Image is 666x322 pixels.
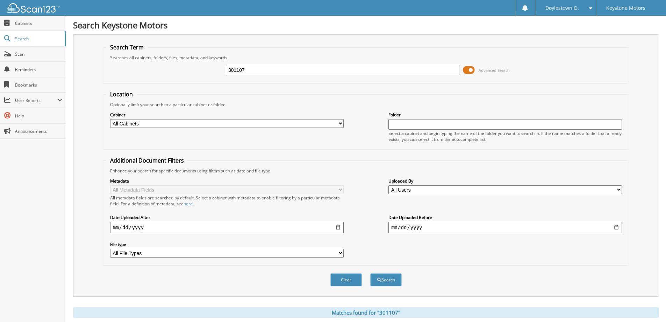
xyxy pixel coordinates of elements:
[545,6,579,10] span: Doylestown O.
[388,222,622,233] input: end
[15,128,62,134] span: Announcements
[110,222,344,233] input: start
[370,273,402,286] button: Search
[73,19,659,31] h1: Search Keystone Motors
[15,20,62,26] span: Cabinets
[15,97,57,103] span: User Reports
[15,51,62,57] span: Scan
[15,82,62,88] span: Bookmarks
[110,112,344,118] label: Cabinet
[15,67,62,73] span: Reminders
[479,68,510,73] span: Advanced Search
[7,3,59,13] img: scan123-logo-white.svg
[15,113,62,119] span: Help
[388,130,622,142] div: Select a cabinet and begin typing the name of the folder you want to search in. If the name match...
[107,102,625,108] div: Optionally limit your search to a particular cabinet or folder
[388,178,622,184] label: Uploaded By
[388,112,622,118] label: Folder
[107,168,625,174] div: Enhance your search for specific documents using filters such as date and file type.
[388,214,622,220] label: Date Uploaded Before
[110,195,344,207] div: All metadata fields are searched by default. Select a cabinet with metadata to enable filtering b...
[110,178,344,184] label: Metadata
[107,90,136,98] legend: Location
[330,273,362,286] button: Clear
[110,241,344,247] label: File type
[606,6,645,10] span: Keystone Motors
[107,55,625,61] div: Searches all cabinets, folders, files, metadata, and keywords
[110,214,344,220] label: Date Uploaded After
[107,157,187,164] legend: Additional Document Filters
[15,36,61,42] span: Search
[107,43,147,51] legend: Search Term
[73,307,659,318] div: Matches found for "301107"
[184,201,193,207] a: here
